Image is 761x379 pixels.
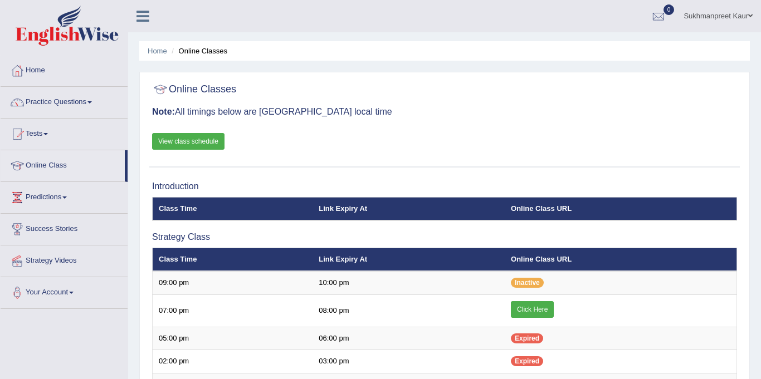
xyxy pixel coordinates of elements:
td: 02:00 pm [153,350,313,373]
h3: Strategy Class [152,232,737,242]
td: 08:00 pm [313,294,505,327]
a: View class schedule [152,133,225,150]
td: 05:00 pm [153,327,313,350]
a: Home [1,55,128,83]
th: Online Class URL [505,248,736,271]
td: 03:00 pm [313,350,505,373]
h3: Introduction [152,181,737,191]
span: 0 [664,4,675,15]
th: Link Expiry At [313,248,505,271]
a: Your Account [1,277,128,305]
b: Note: [152,107,175,116]
a: Strategy Videos [1,245,128,273]
td: 10:00 pm [313,271,505,294]
th: Class Time [153,197,313,220]
a: Tests [1,119,128,146]
span: Expired [511,333,543,343]
span: Inactive [511,278,544,288]
a: Home [148,47,167,55]
td: 07:00 pm [153,294,313,327]
td: 09:00 pm [153,271,313,294]
th: Class Time [153,248,313,271]
a: Practice Questions [1,87,128,115]
h2: Online Classes [152,81,236,98]
a: Online Class [1,150,125,178]
li: Online Classes [169,46,227,56]
a: Click Here [511,301,554,318]
h3: All timings below are [GEOGRAPHIC_DATA] local time [152,107,737,117]
th: Online Class URL [505,197,736,220]
a: Success Stories [1,214,128,242]
a: Predictions [1,182,128,210]
th: Link Expiry At [313,197,505,220]
span: Expired [511,356,543,366]
td: 06:00 pm [313,327,505,350]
